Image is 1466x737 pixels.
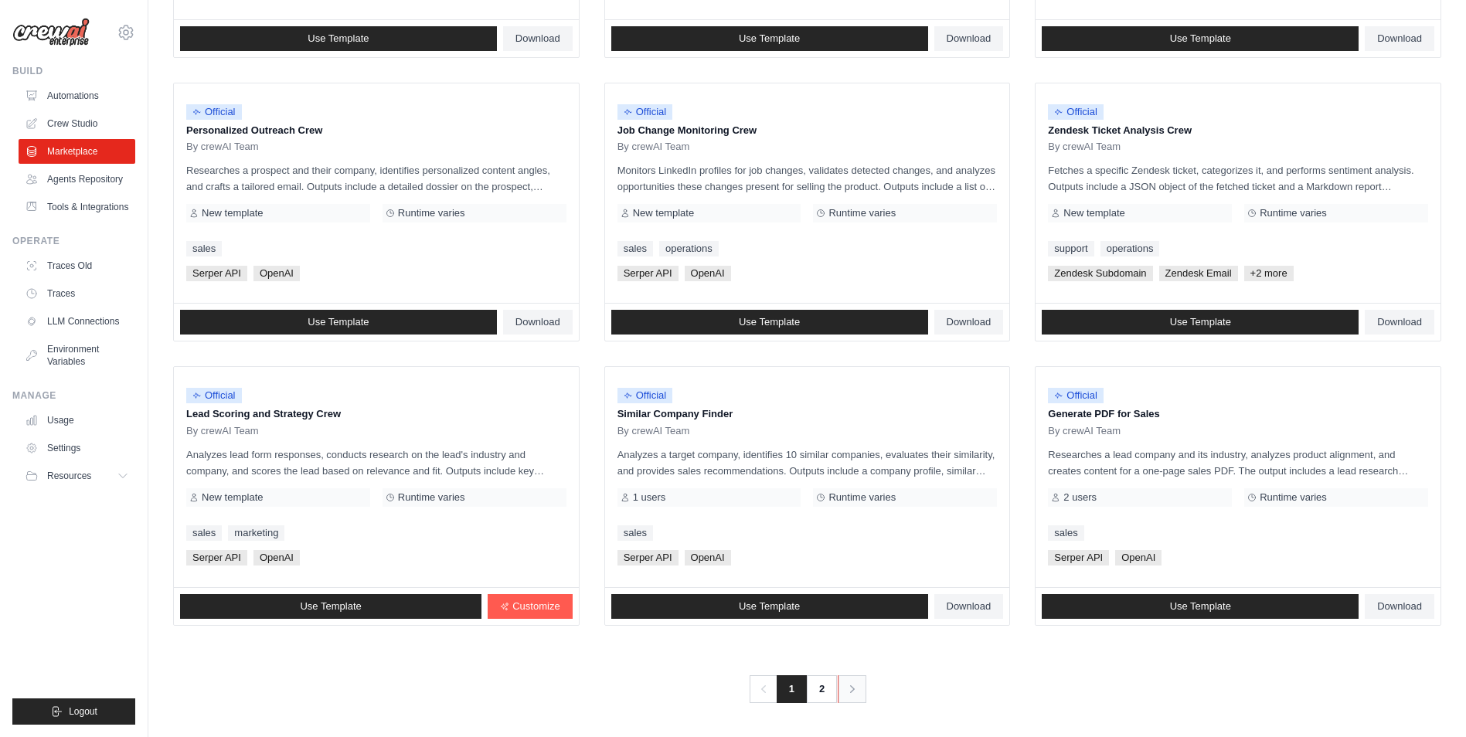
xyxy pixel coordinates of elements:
[503,26,573,51] a: Download
[828,491,896,504] span: Runtime varies
[186,241,222,256] a: sales
[739,316,800,328] span: Use Template
[202,207,263,219] span: New template
[19,464,135,488] button: Resources
[186,550,247,565] span: Serper API
[1048,425,1121,437] span: By crewAI Team
[515,316,560,328] span: Download
[1377,32,1422,45] span: Download
[228,525,284,541] a: marketing
[19,195,135,219] a: Tools & Integrations
[253,550,300,565] span: OpenAI
[617,388,673,403] span: Official
[934,310,1004,335] a: Download
[1048,388,1104,403] span: Official
[19,253,135,278] a: Traces Old
[1048,104,1104,120] span: Official
[1048,123,1428,138] p: Zendesk Ticket Analysis Crew
[1170,316,1231,328] span: Use Template
[1170,32,1231,45] span: Use Template
[512,600,560,613] span: Customize
[186,141,259,153] span: By crewAI Team
[611,26,928,51] a: Use Template
[186,162,566,195] p: Researches a prospect and their company, identifies personalized content angles, and crafts a tai...
[186,104,242,120] span: Official
[180,26,497,51] a: Use Template
[398,491,465,504] span: Runtime varies
[19,111,135,136] a: Crew Studio
[659,241,719,256] a: operations
[69,705,97,718] span: Logout
[398,207,465,219] span: Runtime varies
[1170,600,1231,613] span: Use Template
[617,550,679,565] span: Serper API
[617,141,690,153] span: By crewAI Team
[1115,550,1162,565] span: OpenAI
[1365,594,1434,619] a: Download
[308,316,369,328] span: Use Template
[1063,491,1097,504] span: 2 users
[777,675,807,703] span: 1
[186,525,222,541] a: sales
[947,316,992,328] span: Download
[47,470,91,482] span: Resources
[685,550,731,565] span: OpenAI
[1048,241,1094,256] a: support
[515,32,560,45] span: Download
[1048,266,1152,281] span: Zendesk Subdomain
[617,266,679,281] span: Serper API
[19,167,135,192] a: Agents Repository
[253,266,300,281] span: OpenAI
[617,525,653,541] a: sales
[1048,550,1109,565] span: Serper API
[488,594,572,619] a: Customize
[186,406,566,422] p: Lead Scoring and Strategy Crew
[19,139,135,164] a: Marketplace
[617,123,998,138] p: Job Change Monitoring Crew
[186,123,566,138] p: Personalized Outreach Crew
[19,436,135,460] a: Settings
[750,675,865,703] nav: Pagination
[202,491,263,504] span: New template
[1244,266,1294,281] span: +2 more
[739,600,800,613] span: Use Template
[12,698,135,725] button: Logout
[617,406,998,422] p: Similar Company Finder
[934,26,1004,51] a: Download
[1260,207,1327,219] span: Runtime varies
[617,425,690,437] span: By crewAI Team
[1048,406,1428,422] p: Generate PDF for Sales
[1063,207,1124,219] span: New template
[1048,525,1083,541] a: sales
[19,309,135,334] a: LLM Connections
[1100,241,1160,256] a: operations
[12,235,135,247] div: Operate
[947,32,992,45] span: Download
[617,104,673,120] span: Official
[19,281,135,306] a: Traces
[633,491,666,504] span: 1 users
[12,65,135,77] div: Build
[1365,26,1434,51] a: Download
[19,337,135,374] a: Environment Variables
[1042,594,1359,619] a: Use Template
[611,594,928,619] a: Use Template
[1365,310,1434,335] a: Download
[633,207,694,219] span: New template
[180,310,497,335] a: Use Template
[1048,162,1428,195] p: Fetches a specific Zendesk ticket, categorizes it, and performs sentiment analysis. Outputs inclu...
[611,310,928,335] a: Use Template
[19,83,135,108] a: Automations
[617,447,998,479] p: Analyzes a target company, identifies 10 similar companies, evaluates their similarity, and provi...
[617,241,653,256] a: sales
[1159,266,1238,281] span: Zendesk Email
[1260,491,1327,504] span: Runtime varies
[503,310,573,335] a: Download
[308,32,369,45] span: Use Template
[300,600,361,613] span: Use Template
[685,266,731,281] span: OpenAI
[1042,26,1359,51] a: Use Template
[186,388,242,403] span: Official
[186,266,247,281] span: Serper API
[1377,600,1422,613] span: Download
